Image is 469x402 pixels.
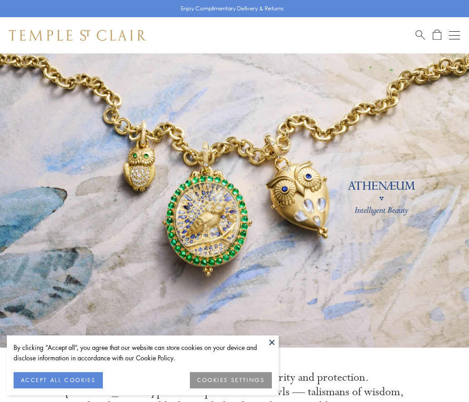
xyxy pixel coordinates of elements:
[449,30,460,41] button: Open navigation
[9,30,146,41] img: Temple St. Clair
[433,29,441,41] a: Open Shopping Bag
[14,342,272,363] div: By clicking “Accept all”, you agree that our website can store cookies on your device and disclos...
[190,372,272,388] button: COOKIES SETTINGS
[416,29,425,41] a: Search
[14,372,103,388] button: ACCEPT ALL COOKIES
[181,4,284,13] p: Enjoy Complimentary Delivery & Returns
